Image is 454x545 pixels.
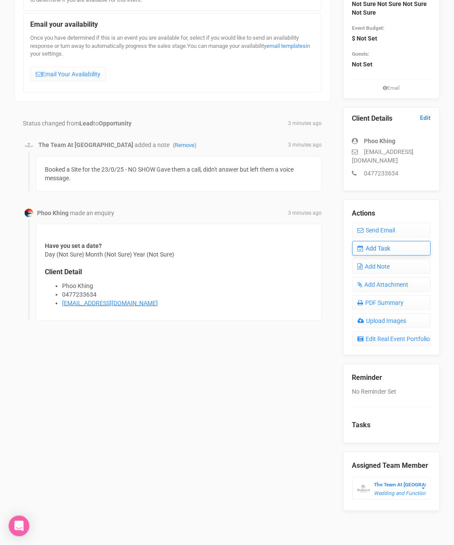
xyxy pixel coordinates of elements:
img: BGLogo.jpg [25,141,33,150]
legend: Reminder [352,373,431,383]
img: BGLogo.jpg [357,482,370,495]
a: Add Note [352,259,431,274]
span: added a note [135,141,197,148]
span: 3 minutes ago [288,210,322,217]
li: 0477233634 [62,290,313,299]
span: made an enquiry [70,210,114,216]
span: Status changed from to [23,120,132,127]
div: Booked a Site for the 23/0/25 - NO SHOW Gave them a call, didn't answer but left them a voice mes... [36,156,322,191]
small: Guests: [352,51,369,57]
small: Email [352,85,431,92]
a: PDF Summary [352,295,431,310]
legend: Email your availability [30,20,314,30]
small: Event Budget: [352,25,385,31]
a: Edit Real Event Portfolio [352,332,431,346]
a: Send Email [352,223,431,238]
span: 3 minutes ago [288,141,322,149]
a: (Remove) [173,142,197,148]
p: [EMAIL_ADDRESS][DOMAIN_NAME] [352,147,431,165]
legend: Client Detail [45,267,313,277]
strong: Have you set a date? [45,242,102,249]
button: The Team At [GEOGRAPHIC_DATA] Wedding and Function Coordinator [352,477,431,500]
strong: $ Not Set [352,35,378,42]
a: Edit [420,114,431,122]
strong: Phoo Khing [364,138,396,144]
a: Upload Images [352,313,431,328]
strong: Lead [79,120,93,127]
a: Add Attachment [352,277,431,292]
div: Once you have determined if this is an event you are available for, select if you would like to s... [30,34,314,86]
strong: The Team At [GEOGRAPHIC_DATA] [374,482,453,488]
div: No Reminder Set [352,364,431,430]
li: Phoo Khing [62,282,313,290]
p: 0477233634 [352,169,431,178]
div: Open Intercom Messenger [9,516,29,536]
strong: The Team At [GEOGRAPHIC_DATA] [38,141,133,148]
strong: Not Sure Not Sure Not Sure Not Sure [352,0,427,16]
legend: Client Details [352,114,431,124]
strong: Phoo Khing [37,210,69,216]
a: Email Your Availability [30,67,106,81]
legend: Tasks [352,420,431,430]
span: 3 minutes ago [288,120,322,127]
a: [EMAIL_ADDRESS][DOMAIN_NAME] [62,300,158,307]
legend: Actions [352,209,431,219]
div: Day (Not Sure) Month (Not Sure) Year (Not Sure) [36,224,322,321]
strong: Opportunity [99,120,132,127]
legend: Assigned Team Member [352,461,431,471]
img: Profile Image [25,209,33,217]
a: Add Task [352,241,431,256]
strong: Not Set [352,61,373,68]
a: email templates [266,43,306,49]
